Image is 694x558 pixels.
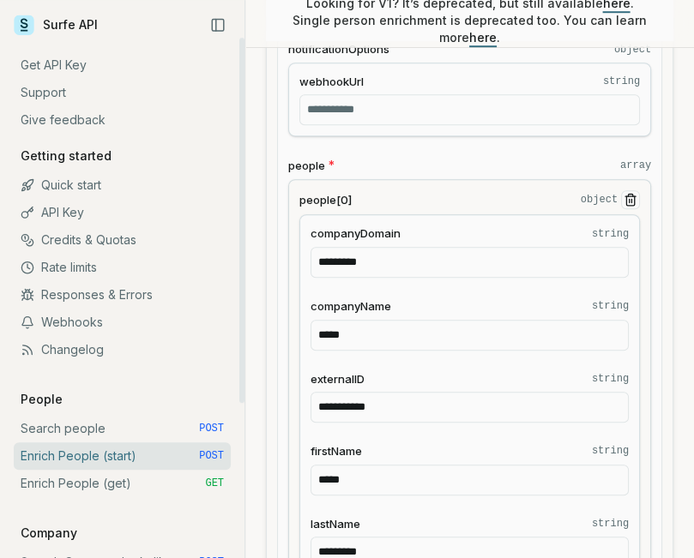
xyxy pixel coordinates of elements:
button: Remove Item [621,190,640,209]
code: array [620,159,651,172]
code: string [592,299,629,313]
a: Search people POST [14,415,231,442]
span: companyName [311,298,391,315]
code: string [592,227,629,241]
a: here [469,30,497,45]
span: people[0] [299,192,352,208]
code: string [592,444,629,458]
a: Rate limits [14,254,231,281]
a: Enrich People (get) GET [14,470,231,497]
span: webhookUrl [299,74,364,90]
p: Company [14,525,84,542]
code: object [581,193,618,207]
button: Collapse Sidebar [205,12,231,38]
a: Responses & Errors [14,281,231,309]
a: Changelog [14,336,231,363]
a: Surfe API [14,12,98,38]
span: notificationOptions [288,41,389,57]
a: Get API Key [14,51,231,79]
span: firstName [311,443,362,459]
a: API Key [14,199,231,226]
code: string [592,372,629,386]
span: lastName [311,516,360,532]
span: companyDomain [311,225,401,242]
a: Give feedback [14,106,231,134]
code: object [614,43,651,57]
a: Webhooks [14,309,231,336]
p: People [14,391,69,408]
a: Quick start [14,171,231,199]
code: string [592,517,629,531]
span: externalID [311,371,365,387]
code: string [603,75,640,88]
span: POST [199,449,224,463]
span: POST [199,422,224,435]
span: people [288,158,325,174]
span: GET [205,477,224,490]
p: Getting started [14,147,118,165]
a: Support [14,79,231,106]
a: Enrich People (start) POST [14,442,231,470]
a: Credits & Quotas [14,226,231,254]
